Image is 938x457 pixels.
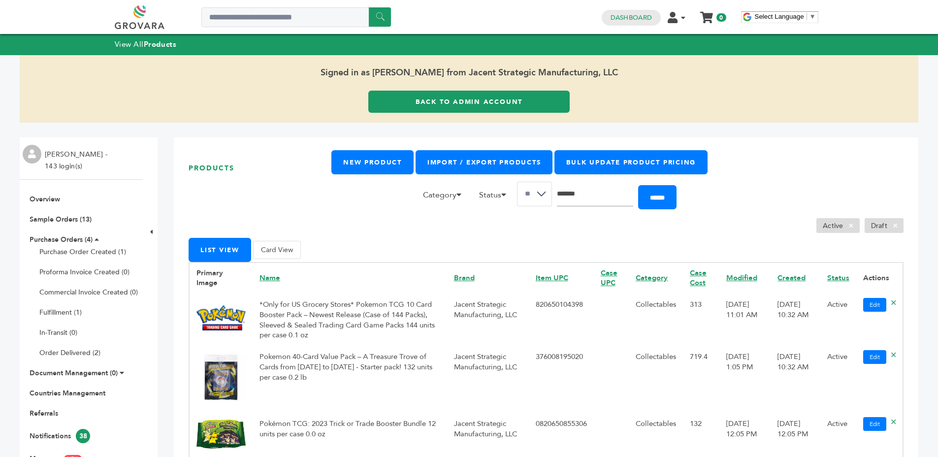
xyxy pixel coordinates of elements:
a: Purchase Order Created (1) [39,247,126,257]
a: Sample Orders (13) [30,215,92,224]
a: Item UPC [536,273,568,283]
a: Select Language​ [755,13,816,20]
td: Collectables [629,345,683,412]
a: Dashboard [611,13,652,22]
a: Document Management (0) [30,368,118,378]
a: Edit [863,350,886,364]
th: Primary Image [189,262,253,294]
a: Name [259,273,280,283]
li: Draft [865,218,904,233]
span: × [843,220,859,231]
button: Card View [253,241,301,259]
td: Jacent Strategic Manufacturing, LLC [447,345,529,412]
a: Edit [863,298,886,312]
a: Overview [30,195,60,204]
a: New Product [331,150,413,174]
input: Search [557,182,633,206]
span: 0 [716,13,726,22]
a: Referrals [30,409,58,418]
td: 313 [683,293,719,345]
span: Signed in as [PERSON_NAME] from Jacent Strategic Manufacturing, LLC [20,55,918,91]
a: In-Transit (0) [39,328,77,337]
strong: Products [144,39,176,49]
span: ▼ [809,13,816,20]
a: Countries Management [30,389,105,398]
td: Collectables [629,293,683,345]
td: Active [820,293,856,345]
a: Modified [726,273,757,283]
td: 719.4 [683,345,719,412]
button: List View [189,238,251,262]
a: Case UPC [601,268,617,288]
span: × [887,220,904,231]
input: Search a product or brand... [201,7,391,27]
a: Purchase Orders (4) [30,235,93,244]
a: Bulk Update Product Pricing [554,150,708,174]
td: 820650104398 [529,293,594,345]
img: No Image [196,420,246,449]
td: [DATE] 1:05 PM [719,345,771,412]
td: Jacent Strategic Manufacturing, LLC [447,293,529,345]
img: No Image [196,353,246,402]
a: Commercial Invoice Created (0) [39,288,138,297]
a: View AllProducts [115,39,177,49]
td: *Only for US Grocery Stores* Pokemon TCG 10 Card Booster Pack – Newest Release (Case of 144 Packs... [253,293,447,345]
a: Import / Export Products [416,150,552,174]
a: Notifications38 [30,431,90,441]
a: Order Delivered (2) [39,348,100,358]
a: Proforma Invoice Created (0) [39,267,129,277]
li: [PERSON_NAME] - 143 login(s) [45,149,110,172]
li: Category [418,189,472,206]
a: Edit [863,417,886,431]
td: [DATE] 10:32 AM [771,293,820,345]
span: Select Language [755,13,804,20]
li: Active [816,218,860,233]
a: Case Cost [690,268,707,288]
a: Created [777,273,806,283]
td: [DATE] 10:32 AM [771,345,820,412]
li: Status [474,189,517,206]
h1: Products [189,150,331,186]
td: [DATE] 11:01 AM [719,293,771,345]
img: No Image [196,305,246,330]
td: Active [820,345,856,412]
a: Fulfillment (1) [39,308,82,317]
img: profile.png [23,145,41,163]
a: Category [636,273,668,283]
a: Status [827,273,849,283]
a: Brand [454,273,475,283]
th: Actions [856,262,903,294]
span: 38 [76,429,90,443]
td: Pokemon 40-Card Value Pack – A Treasure Trove of Cards from [DATE] to [DATE] - Starter pack! 132 ... [253,345,447,412]
a: My Cart [701,9,712,19]
td: 376008195020 [529,345,594,412]
a: Back to Admin Account [368,91,570,113]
